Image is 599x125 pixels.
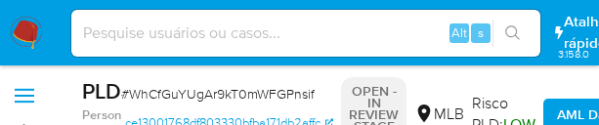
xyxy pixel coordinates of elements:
input: Pesquise usuários ou casos... [71,21,540,46]
span: s [478,23,484,42]
button: search-icon [492,20,533,47]
b: PLD [82,75,121,106]
span: # WhCfGuYUgAr9kT0mWFGPnsif [121,84,315,104]
span: Alt [451,23,467,42]
div: MLB [414,104,464,125]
